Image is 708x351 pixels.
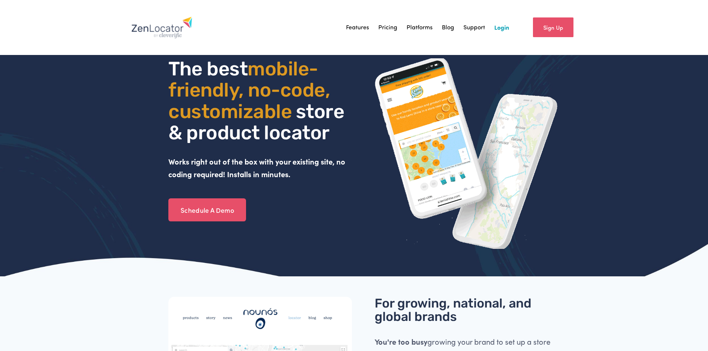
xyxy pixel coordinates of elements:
a: Blog [442,22,454,33]
a: Login [494,22,509,33]
a: Schedule A Demo [168,198,246,221]
span: For growing, national, and global brands [375,296,534,324]
a: Support [463,22,485,33]
strong: Works right out of the box with your existing site, no coding required! Installs in minutes. [168,156,347,179]
span: mobile- friendly, no-code, customizable [168,57,334,123]
a: Pricing [378,22,397,33]
img: Zenlocator [131,16,193,39]
span: The best [168,57,248,80]
a: Platforms [407,22,433,33]
a: Sign Up [533,17,573,37]
strong: You're too busy [375,337,427,347]
span: store & product locator [168,100,348,144]
img: ZenLocator phone mockup gif [375,58,558,249]
a: Features [346,22,369,33]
